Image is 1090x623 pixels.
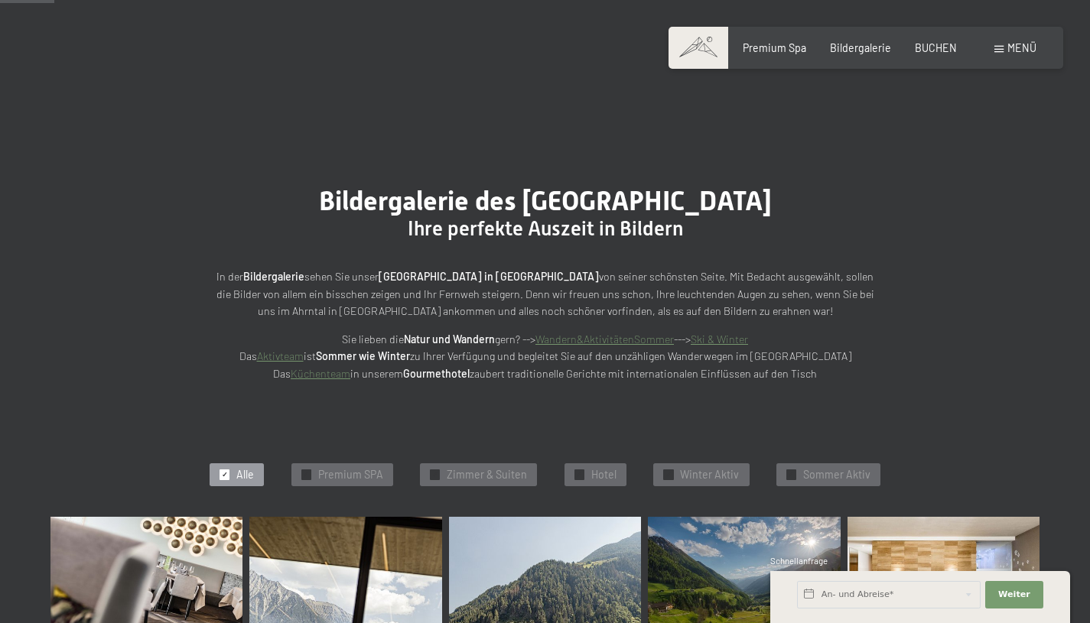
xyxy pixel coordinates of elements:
[291,367,350,380] a: Küchenteam
[209,331,882,383] p: Sie lieben die gern? --> ---> Das ist zu Ihrer Verfügung und begleitet Sie auf den unzähligen Wan...
[303,470,309,479] span: ✓
[770,556,828,566] span: Schnellanfrage
[403,367,470,380] strong: Gourmethotel
[447,467,527,482] span: Zimmer & Suiten
[665,470,672,479] span: ✓
[998,589,1030,601] span: Weiter
[830,41,891,54] a: Bildergalerie
[318,467,383,482] span: Premium SPA
[257,349,304,362] a: Aktivteam
[576,470,582,479] span: ✓
[1007,41,1036,54] span: Menü
[788,470,794,479] span: ✓
[680,467,739,482] span: Winter Aktiv
[404,333,495,346] strong: Natur und Wandern
[803,467,870,482] span: Sommer Aktiv
[222,470,228,479] span: ✓
[591,467,617,482] span: Hotel
[691,333,748,346] a: Ski & Winter
[316,349,410,362] strong: Sommer wie Winter
[432,470,438,479] span: ✓
[379,270,599,283] strong: [GEOGRAPHIC_DATA] in [GEOGRAPHIC_DATA]
[243,270,304,283] strong: Bildergalerie
[535,333,674,346] a: Wandern&AktivitätenSommer
[209,268,882,320] p: In der sehen Sie unser von seiner schönsten Seite. Mit Bedacht ausgewählt, sollen die Bilder von ...
[985,581,1043,608] button: Weiter
[319,185,772,216] span: Bildergalerie des [GEOGRAPHIC_DATA]
[743,41,806,54] a: Premium Spa
[236,467,254,482] span: Alle
[915,41,957,54] a: BUCHEN
[408,217,683,240] span: Ihre perfekte Auszeit in Bildern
